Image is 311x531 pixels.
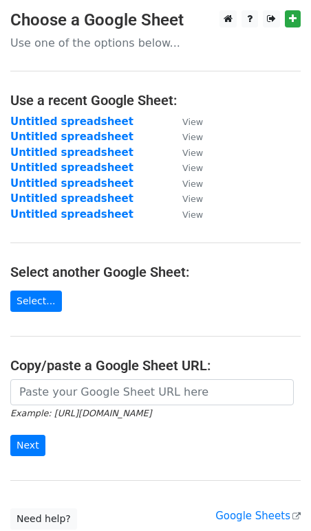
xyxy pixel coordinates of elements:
[10,435,45,456] input: Next
[169,192,203,205] a: View
[10,146,133,159] a: Untitled spreadsheet
[169,208,203,221] a: View
[10,508,77,530] a: Need help?
[182,179,203,189] small: View
[10,131,133,143] a: Untitled spreadsheet
[169,161,203,174] a: View
[169,177,203,190] a: View
[10,264,301,280] h4: Select another Google Sheet:
[10,36,301,50] p: Use one of the options below...
[182,210,203,220] small: View
[10,208,133,221] a: Untitled spreadsheet
[10,379,294,405] input: Paste your Google Sheet URL here
[169,146,203,159] a: View
[10,115,133,128] a: Untitled spreadsheet
[182,117,203,127] small: View
[169,131,203,143] a: View
[10,92,301,109] h4: Use a recent Google Sheet:
[169,115,203,128] a: View
[10,10,301,30] h3: Choose a Google Sheet
[182,163,203,173] small: View
[182,132,203,142] small: View
[10,357,301,374] h4: Copy/paste a Google Sheet URL:
[10,408,151,418] small: Example: [URL][DOMAIN_NAME]
[182,148,203,158] small: View
[10,161,133,174] a: Untitled spreadsheet
[10,192,133,205] a: Untitled spreadsheet
[182,194,203,204] small: View
[10,177,133,190] a: Untitled spreadsheet
[10,291,62,312] a: Select...
[215,510,301,522] a: Google Sheets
